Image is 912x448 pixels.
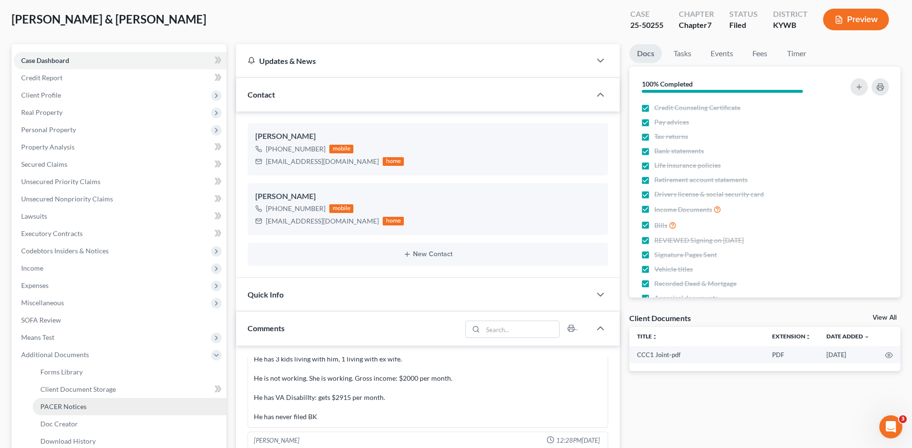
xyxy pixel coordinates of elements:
[483,321,559,337] input: Search...
[654,250,717,260] span: Signature Pages Sent
[383,157,404,166] div: home
[629,44,662,63] a: Docs
[629,346,764,363] td: CCC1 Joint-pdf
[21,316,61,324] span: SOFA Review
[248,324,285,333] span: Comments
[654,279,737,288] span: Recorded Deed & Mortgage
[21,108,62,116] span: Real Property
[654,161,721,170] span: Life insurance policies
[679,20,714,31] div: Chapter
[899,415,907,423] span: 3
[21,56,69,64] span: Case Dashboard
[21,91,61,99] span: Client Profile
[556,436,600,445] span: 12:28PM[DATE]
[703,44,741,63] a: Events
[13,173,226,190] a: Unsecured Priority Claims
[773,9,808,20] div: District
[642,80,693,88] strong: 100% Completed
[729,9,758,20] div: Status
[255,191,600,202] div: [PERSON_NAME]
[21,160,67,168] span: Secured Claims
[666,44,699,63] a: Tasks
[745,44,775,63] a: Fees
[266,157,379,166] div: [EMAIL_ADDRESS][DOMAIN_NAME]
[21,229,83,237] span: Executory Contracts
[33,398,226,415] a: PACER Notices
[629,313,691,323] div: Client Documents
[21,195,113,203] span: Unsecured Nonpriority Claims
[255,250,600,258] button: New Contact
[764,346,819,363] td: PDF
[772,333,811,340] a: Extensionunfold_more
[266,216,379,226] div: [EMAIL_ADDRESS][DOMAIN_NAME]
[266,144,325,154] div: [PHONE_NUMBER]
[654,293,718,303] span: Appraisal documents
[826,333,870,340] a: Date Added expand_more
[630,20,663,31] div: 25-50255
[21,74,62,82] span: Credit Report
[21,212,47,220] span: Lawsuits
[21,125,76,134] span: Personal Property
[21,299,64,307] span: Miscellaneous
[13,311,226,329] a: SOFA Review
[707,20,712,29] span: 7
[13,138,226,156] a: Property Analysis
[637,333,658,340] a: Titleunfold_more
[654,146,704,156] span: Bank statements
[40,437,96,445] span: Download History
[40,420,78,428] span: Doc Creator
[13,225,226,242] a: Executory Contracts
[329,145,353,153] div: mobile
[254,436,300,445] div: [PERSON_NAME]
[652,334,658,340] i: unfold_more
[33,363,226,381] a: Forms Library
[21,264,43,272] span: Income
[13,52,226,69] a: Case Dashboard
[255,131,600,142] div: [PERSON_NAME]
[654,264,693,274] span: Vehicle titles
[873,314,897,321] a: View All
[654,221,667,230] span: Bills
[805,334,811,340] i: unfold_more
[630,9,663,20] div: Case
[13,156,226,173] a: Secured Claims
[654,205,712,214] span: Income Documents
[819,346,877,363] td: [DATE]
[40,385,116,393] span: Client Document Storage
[779,44,814,63] a: Timer
[248,56,579,66] div: Updates & News
[654,175,748,185] span: Retirement account statements
[33,415,226,433] a: Doc Creator
[864,334,870,340] i: expand_more
[21,281,49,289] span: Expenses
[248,290,284,299] span: Quick Info
[654,132,688,141] span: Tax returns
[383,217,404,225] div: home
[329,204,353,213] div: mobile
[679,9,714,20] div: Chapter
[12,12,206,26] span: [PERSON_NAME] & [PERSON_NAME]
[40,402,87,411] span: PACER Notices
[21,247,109,255] span: Codebtors Insiders & Notices
[654,189,764,199] span: Drivers license & social security card
[654,103,740,112] span: Credit Counseling Certificate
[823,9,889,30] button: Preview
[21,143,75,151] span: Property Analysis
[266,204,325,213] div: [PHONE_NUMBER]
[773,20,808,31] div: KYWB
[21,333,54,341] span: Means Test
[654,236,744,245] span: REVIEWED Signing on [DATE]
[33,381,226,398] a: Client Document Storage
[879,415,902,438] iframe: Intercom live chat
[13,69,226,87] a: Credit Report
[40,368,83,376] span: Forms Library
[248,90,275,99] span: Contact
[21,350,89,359] span: Additional Documents
[13,190,226,208] a: Unsecured Nonpriority Claims
[654,117,689,127] span: Pay advices
[21,177,100,186] span: Unsecured Priority Claims
[13,208,226,225] a: Lawsuits
[729,20,758,31] div: Filed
